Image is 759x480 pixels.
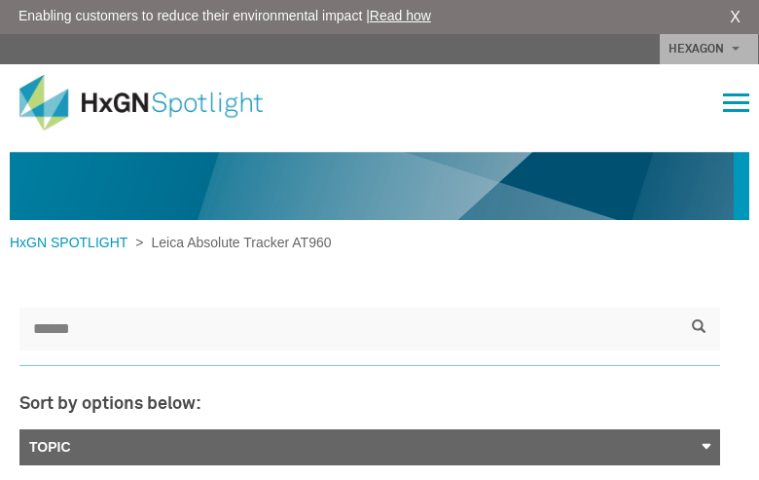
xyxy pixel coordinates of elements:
h3: Sort by options below: [19,395,720,415]
a: HxGN SPOTLIGHT [10,235,135,250]
img: HxGN Spotlight [19,75,292,131]
a: HEXAGON [660,34,758,64]
div: > [10,233,332,253]
a: Topic [19,429,720,465]
a: X [730,6,741,29]
span: Leica Absolute Tracker AT960 [144,235,332,250]
span: Enabling customers to reduce their environmental impact | [18,6,431,26]
a: Read how [370,8,431,23]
